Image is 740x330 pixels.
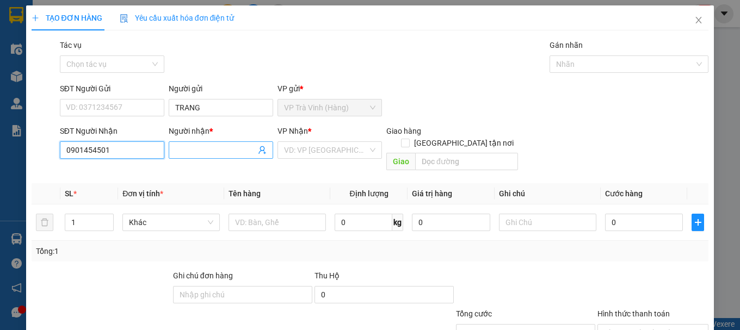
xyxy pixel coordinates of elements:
[412,214,490,231] input: 0
[415,153,518,170] input: Dọc đường
[129,214,213,231] span: Khác
[694,16,703,24] span: close
[169,83,273,95] div: Người gửi
[32,14,39,22] span: plus
[277,127,308,135] span: VP Nhận
[36,245,287,257] div: Tổng: 1
[412,189,452,198] span: Giá trị hàng
[386,127,421,135] span: Giao hàng
[36,214,53,231] button: delete
[173,271,233,280] label: Ghi chú đơn hàng
[277,83,382,95] div: VP gửi
[386,153,415,170] span: Giao
[683,5,714,36] button: Close
[60,83,164,95] div: SĐT Người Gửi
[499,214,596,231] input: Ghi Chú
[284,99,375,116] span: VP Trà Vinh (Hàng)
[550,41,583,49] label: Gán nhãn
[692,214,704,231] button: plus
[60,125,164,137] div: SĐT Người Nhận
[120,14,128,23] img: icon
[456,309,492,318] span: Tổng cước
[120,14,235,22] span: Yêu cầu xuất hóa đơn điện tử
[495,183,601,204] th: Ghi chú
[258,146,267,154] span: user-add
[410,137,518,149] span: [GEOGRAPHIC_DATA] tận nơi
[350,189,388,198] span: Định lượng
[392,214,403,231] span: kg
[229,214,326,231] input: VD: Bàn, Ghế
[60,41,82,49] label: Tác vụ
[597,309,670,318] label: Hình thức thanh toán
[605,189,643,198] span: Cước hàng
[229,189,261,198] span: Tên hàng
[173,286,312,303] input: Ghi chú đơn hàng
[65,189,73,198] span: SL
[169,125,273,137] div: Người nhận
[122,189,163,198] span: Đơn vị tính
[314,271,340,280] span: Thu Hộ
[32,14,102,22] span: TẠO ĐƠN HÀNG
[692,218,704,227] span: plus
